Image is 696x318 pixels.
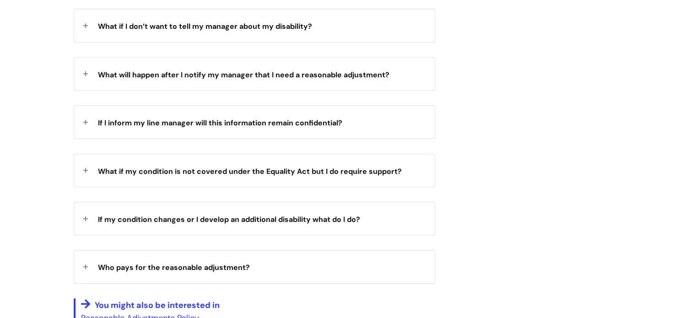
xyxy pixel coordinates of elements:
[95,300,220,311] span: You might also be interested in
[98,167,402,176] span: What if my condition is not covered under the Equality Act but I do require support?
[98,22,312,31] span: What if I don’t want to tell my manager about my disability?
[98,263,250,272] span: Who pays for the reasonable adjustment?
[98,118,342,128] span: If I inform my line manager will this information remain confidential?
[98,70,389,80] span: What will happen after I notify my manager that I need a reasonable adjustment?
[98,215,360,224] span: If my condition changes or I develop an additional disability what do I do?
